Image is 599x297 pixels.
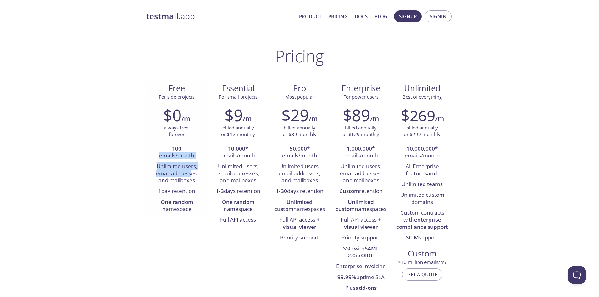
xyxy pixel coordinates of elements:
[335,283,387,294] li: Plus
[243,113,252,124] h6: /m
[336,198,374,212] strong: Unlimited custom
[404,83,441,94] span: Unlimited
[219,94,258,100] span: For small projects
[396,144,448,162] li: * emails/month
[274,215,325,233] li: Full API access +
[290,145,307,152] strong: 50,000
[343,106,370,124] h2: $89
[406,234,419,241] strong: SCIM
[212,144,264,162] li: * emails/month
[401,106,435,124] h2: $
[410,105,435,126] span: 269
[397,248,448,259] span: Custom
[335,215,387,233] li: Full API access +
[146,11,294,22] a: testmail.app
[335,261,387,272] li: Enterprise invoicing
[396,161,448,179] li: All Enterprise features :
[222,198,254,206] strong: One random
[151,83,202,94] span: Free
[225,106,243,124] h2: $9
[212,215,264,225] li: Full API access
[151,186,203,197] li: day retention
[396,190,448,208] li: Unlimited custom domains
[285,94,314,100] span: Most popular
[146,11,178,22] strong: testmail
[164,124,190,138] p: always free, forever
[275,47,324,65] h1: Pricing
[274,83,325,94] span: Pro
[161,198,193,206] strong: One random
[335,272,387,283] li: uptime SLA
[396,233,448,243] li: support
[181,113,190,124] h6: /m
[151,197,203,215] li: namespace
[309,113,318,124] h6: /m
[402,94,442,100] span: Best of everything
[394,10,422,22] button: Signup
[399,12,417,20] span: Signup
[396,208,448,233] li: Custom contracts with
[163,106,181,124] h2: $0
[407,145,435,152] strong: 10,000,000
[151,144,203,162] li: emails/month
[374,12,387,20] a: Blog
[404,124,441,138] p: billed annually or $299 monthly
[335,83,386,94] span: Enterprise
[396,216,448,230] strong: enterprise compliance support
[435,113,444,124] h6: /m
[342,124,379,138] p: billed annually or $129 monthly
[274,186,325,197] li: days retention
[407,270,437,278] span: Get a quote
[402,268,442,280] button: Get a quote
[347,145,372,152] strong: 1,000,000
[159,94,195,100] span: For side projects
[343,94,379,100] span: For power users
[213,83,264,94] span: Essential
[356,284,377,291] a: add-ons
[283,223,316,230] strong: visual viewer
[281,106,309,124] h2: $29
[396,179,448,190] li: Unlimited teams
[344,223,378,230] strong: visual viewer
[212,197,264,215] li: namespace
[427,170,437,177] strong: and
[283,124,317,138] p: billed annually or $39 monthly
[274,198,313,212] strong: Unlimited custom
[151,161,203,186] li: Unlimited users, email addresses, and mailboxes
[274,197,325,215] li: namespaces
[335,197,387,215] li: namespaces
[430,12,446,20] span: Signin
[212,186,264,197] li: days retention
[355,12,368,20] a: Docs
[172,145,181,152] strong: 100
[335,144,387,162] li: * emails/month
[335,161,387,186] li: Unlimited users, email addresses, and mailboxes
[212,161,264,186] li: Unlimited users, email addresses, and mailboxes
[361,252,374,259] strong: OIDC
[335,244,387,261] li: SSO with or
[348,245,379,259] strong: SAML 2.0
[216,187,224,195] strong: 1-3
[299,12,321,20] a: Product
[425,10,452,22] button: Signin
[274,233,325,243] li: Priority support
[568,266,586,284] iframe: Help Scout Beacon - Open
[228,145,245,152] strong: 10,000
[328,12,348,20] a: Pricing
[276,187,287,195] strong: 1-30
[335,186,387,197] li: retention
[221,124,255,138] p: billed annually or $12 monthly
[370,113,379,124] h6: /m
[158,187,161,195] strong: 1
[339,187,359,195] strong: Custom
[274,144,325,162] li: * emails/month
[335,233,387,243] li: Priority support
[274,161,325,186] li: Unlimited users, email addresses, and mailboxes
[398,259,446,265] span: > 10 million emails/m?
[337,273,356,281] strong: 99.99%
